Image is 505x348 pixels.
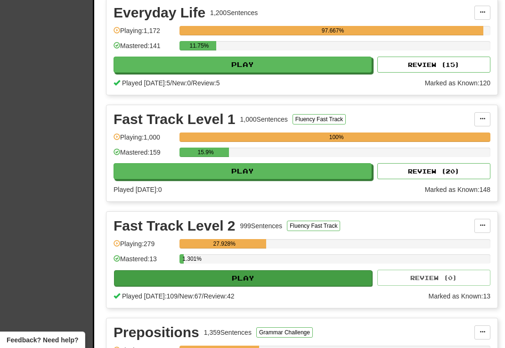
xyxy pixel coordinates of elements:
div: 100% [182,133,490,142]
span: Played [DATE]: 5 [122,79,170,87]
div: Playing: 279 [114,239,175,255]
button: Review (0) [377,270,490,286]
button: Fluency Fast Track [287,221,340,231]
div: Playing: 1,172 [114,26,175,41]
div: 15.9% [182,148,229,157]
div: Everyday Life [114,6,205,20]
div: Marked as Known: 13 [428,291,490,301]
div: Playing: 1,000 [114,133,175,148]
div: Mastered: 159 [114,148,175,163]
div: Mastered: 141 [114,41,175,57]
div: 27.928% [182,239,266,249]
button: Play [114,57,372,73]
span: New: 67 [179,292,202,300]
span: / [170,79,172,87]
div: Fast Track Level 2 [114,219,236,233]
div: 1,200 Sentences [210,8,258,17]
span: Played [DATE]: 0 [114,186,162,193]
span: / [191,79,193,87]
div: 999 Sentences [240,221,283,231]
button: Grammar Challenge [256,327,313,338]
button: Play [114,270,372,286]
div: 97.667% [182,26,483,35]
span: Review: 42 [204,292,234,300]
span: Open feedback widget [7,335,78,345]
button: Review (15) [377,57,490,73]
button: Play [114,163,372,179]
span: / [202,292,204,300]
div: Marked as Known: 148 [425,185,490,194]
span: Played [DATE]: 109 [122,292,178,300]
div: Marked as Known: 120 [425,78,490,88]
button: Review (20) [377,163,490,179]
div: 11.75% [182,41,216,50]
span: Review: 5 [193,79,220,87]
div: 1,000 Sentences [240,115,288,124]
button: Fluency Fast Track [293,114,346,124]
div: Mastered: 13 [114,254,175,270]
span: / [178,292,179,300]
div: Fast Track Level 1 [114,112,236,126]
div: 1,359 Sentences [204,328,252,337]
span: New: 0 [172,79,191,87]
div: Prepositions [114,325,199,340]
div: 1.301% [182,254,183,264]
